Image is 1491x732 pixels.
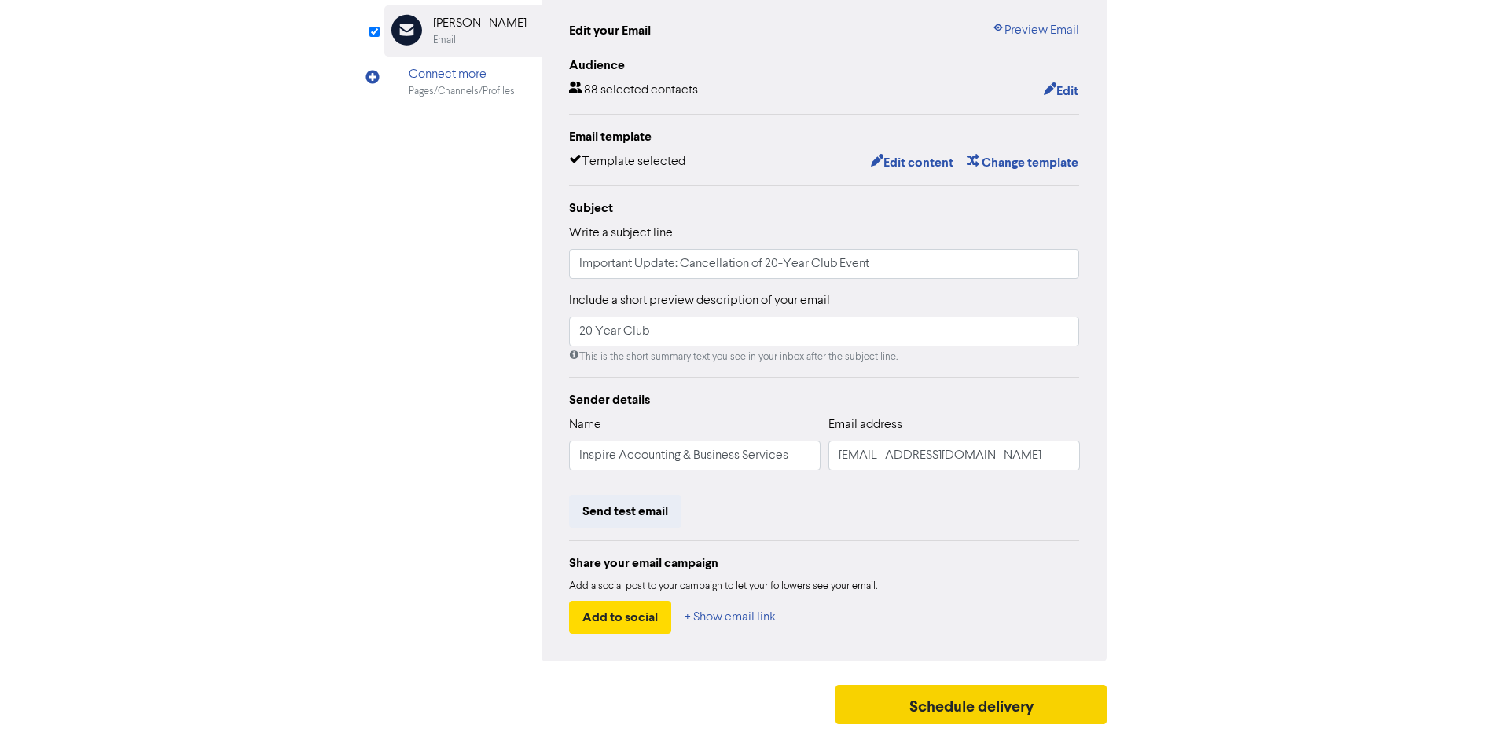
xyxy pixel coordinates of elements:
[870,152,954,173] button: Edit content
[569,81,698,101] div: 88 selected contacts
[1043,81,1079,101] button: Edit
[828,415,902,434] label: Email address
[992,21,1079,40] a: Preview Email
[409,84,515,99] div: Pages/Channels/Profiles
[569,152,685,173] div: Template selected
[569,291,830,310] label: Include a short preview description of your email
[569,199,1080,218] div: Subject
[835,685,1107,724] button: Schedule delivery
[1412,657,1491,732] iframe: Chat Widget
[966,152,1079,173] button: Change template
[433,33,456,48] div: Email
[384,57,542,108] div: Connect morePages/Channels/Profiles
[569,554,1080,573] div: Share your email campaign
[569,224,673,243] label: Write a subject line
[569,127,1080,146] div: Email template
[409,65,515,84] div: Connect more
[569,56,1080,75] div: Audience
[384,5,542,57] div: [PERSON_NAME]Email
[569,350,1080,364] div: This is the short summary text you see in your inbox after the subject line.
[569,601,671,634] button: Add to social
[569,415,601,434] label: Name
[569,390,1080,409] div: Sender details
[569,21,651,40] div: Edit your Email
[569,579,1080,595] div: Add a social post to your campaign to let your followers see your email.
[569,495,681,528] button: Send test email
[684,601,777,634] button: + Show email link
[433,14,527,33] div: [PERSON_NAME]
